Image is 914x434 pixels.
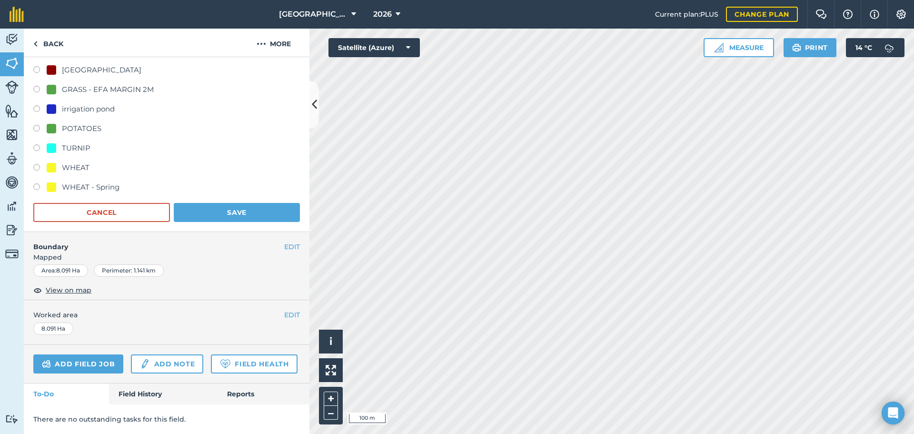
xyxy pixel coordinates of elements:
div: [GEOGRAPHIC_DATA] [62,64,141,76]
button: i [319,330,343,353]
img: fieldmargin Logo [10,7,24,22]
button: 14 °C [846,38,904,57]
img: svg+xml;base64,PD94bWwgdmVyc2lvbj0iMS4wIiBlbmNvZGluZz0idXRmLTgiPz4KPCEtLSBHZW5lcmF0b3I6IEFkb2JlIE... [5,223,19,237]
img: svg+xml;base64,PHN2ZyB4bWxucz0iaHR0cDovL3d3dy53My5vcmcvMjAwMC9zdmciIHdpZHRoPSIxOCIgaGVpZ2h0PSIyNC... [33,284,42,296]
img: svg+xml;base64,PD94bWwgdmVyc2lvbj0iMS4wIiBlbmNvZGluZz0idXRmLTgiPz4KPCEtLSBHZW5lcmF0b3I6IEFkb2JlIE... [5,32,19,47]
div: 8.091 Ha [33,323,73,335]
div: Area : 8.091 Ha [33,264,88,277]
button: + [324,392,338,406]
img: svg+xml;base64,PD94bWwgdmVyc2lvbj0iMS4wIiBlbmNvZGluZz0idXRmLTgiPz4KPCEtLSBHZW5lcmF0b3I6IEFkb2JlIE... [139,358,150,370]
a: Field Health [211,354,297,373]
div: WHEAT - Spring [62,182,119,193]
span: 2026 [373,9,392,20]
a: Change plan [726,7,798,22]
span: View on map [46,285,91,295]
button: EDIT [284,310,300,320]
button: More [238,29,309,57]
div: POTATOES [62,123,101,134]
img: svg+xml;base64,PD94bWwgdmVyc2lvbj0iMS4wIiBlbmNvZGluZz0idXRmLTgiPz4KPCEtLSBHZW5lcmF0b3I6IEFkb2JlIE... [5,175,19,190]
span: [GEOGRAPHIC_DATA] [279,9,348,20]
a: Field History [109,384,217,404]
a: To-Do [24,384,109,404]
img: svg+xml;base64,PHN2ZyB4bWxucz0iaHR0cDovL3d3dy53My5vcmcvMjAwMC9zdmciIHdpZHRoPSIxNyIgaGVpZ2h0PSIxNy... [870,9,879,20]
button: Cancel [33,203,170,222]
p: There are no outstanding tasks for this field. [33,414,300,424]
span: i [329,335,332,347]
img: A cog icon [895,10,907,19]
img: svg+xml;base64,PD94bWwgdmVyc2lvbj0iMS4wIiBlbmNvZGluZz0idXRmLTgiPz4KPCEtLSBHZW5lcmF0b3I6IEFkb2JlIE... [5,247,19,261]
button: – [324,406,338,420]
img: svg+xml;base64,PHN2ZyB4bWxucz0iaHR0cDovL3d3dy53My5vcmcvMjAwMC9zdmciIHdpZHRoPSI1NiIgaGVpZ2h0PSI2MC... [5,104,19,118]
div: WHEAT [62,162,89,173]
div: TURNIP [62,142,90,154]
a: Back [24,29,73,57]
div: Open Intercom Messenger [882,402,904,424]
img: svg+xml;base64,PD94bWwgdmVyc2lvbj0iMS4wIiBlbmNvZGluZz0idXRmLTgiPz4KPCEtLSBHZW5lcmF0b3I6IEFkb2JlIE... [880,38,899,57]
img: svg+xml;base64,PHN2ZyB4bWxucz0iaHR0cDovL3d3dy53My5vcmcvMjAwMC9zdmciIHdpZHRoPSI1NiIgaGVpZ2h0PSI2MC... [5,128,19,142]
button: EDIT [284,242,300,252]
img: svg+xml;base64,PD94bWwgdmVyc2lvbj0iMS4wIiBlbmNvZGluZz0idXRmLTgiPz4KPCEtLSBHZW5lcmF0b3I6IEFkb2JlIE... [5,414,19,424]
a: Add field job [33,354,123,373]
span: 14 ° C [855,38,872,57]
img: Two speech bubbles overlapping with the left bubble in the forefront [815,10,827,19]
div: GRASS - EFA MARGIN 2M [62,84,154,95]
img: svg+xml;base64,PD94bWwgdmVyc2lvbj0iMS4wIiBlbmNvZGluZz0idXRmLTgiPz4KPCEtLSBHZW5lcmF0b3I6IEFkb2JlIE... [5,81,19,94]
span: Worked area [33,310,300,320]
img: A question mark icon [842,10,854,19]
img: svg+xml;base64,PHN2ZyB4bWxucz0iaHR0cDovL3d3dy53My5vcmcvMjAwMC9zdmciIHdpZHRoPSI1NiIgaGVpZ2h0PSI2MC... [5,56,19,71]
img: Ruler icon [714,43,724,52]
img: svg+xml;base64,PHN2ZyB4bWxucz0iaHR0cDovL3d3dy53My5vcmcvMjAwMC9zdmciIHdpZHRoPSIxOSIgaGVpZ2h0PSIyNC... [792,42,801,53]
img: svg+xml;base64,PHN2ZyB4bWxucz0iaHR0cDovL3d3dy53My5vcmcvMjAwMC9zdmciIHdpZHRoPSIyMCIgaGVpZ2h0PSIyNC... [257,38,266,50]
button: View on map [33,284,91,296]
span: Current plan : PLUS [655,9,718,20]
img: Four arrows, one pointing top left, one top right, one bottom right and the last bottom left [326,365,336,375]
div: Perimeter : 1.141 km [94,264,164,277]
img: svg+xml;base64,PD94bWwgdmVyc2lvbj0iMS4wIiBlbmNvZGluZz0idXRmLTgiPz4KPCEtLSBHZW5lcmF0b3I6IEFkb2JlIE... [5,151,19,166]
button: Satellite (Azure) [328,38,420,57]
button: Print [784,38,837,57]
a: Add note [131,354,203,373]
span: Mapped [24,252,309,262]
a: Reports [218,384,309,404]
h4: Boundary [24,232,284,252]
div: irrigation pond [62,103,115,115]
button: Measure [704,38,774,57]
img: svg+xml;base64,PD94bWwgdmVyc2lvbj0iMS4wIiBlbmNvZGluZz0idXRmLTgiPz4KPCEtLSBHZW5lcmF0b3I6IEFkb2JlIE... [5,199,19,213]
img: svg+xml;base64,PHN2ZyB4bWxucz0iaHR0cDovL3d3dy53My5vcmcvMjAwMC9zdmciIHdpZHRoPSI5IiBoZWlnaHQ9IjI0Ii... [33,38,38,50]
img: svg+xml;base64,PD94bWwgdmVyc2lvbj0iMS4wIiBlbmNvZGluZz0idXRmLTgiPz4KPCEtLSBHZW5lcmF0b3I6IEFkb2JlIE... [42,358,51,370]
button: Save [174,203,300,222]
